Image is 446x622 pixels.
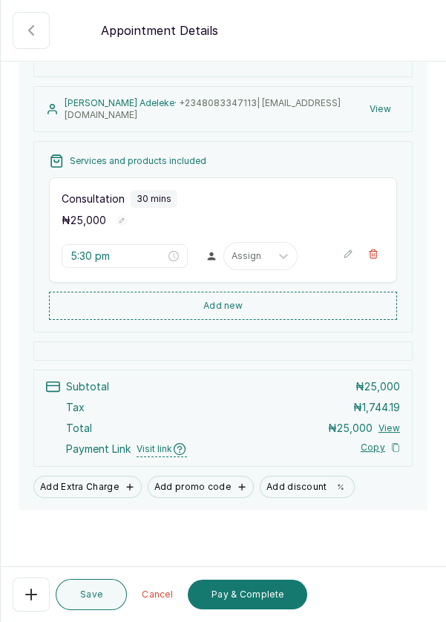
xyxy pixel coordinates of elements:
[188,580,307,609] button: Pay & Complete
[65,97,341,120] span: +234 8083347113 | [EMAIL_ADDRESS][DOMAIN_NAME]
[353,400,400,415] p: ₦
[62,213,106,228] p: ₦
[137,442,187,457] span: Visit link
[260,476,355,498] button: Add discount
[66,442,131,457] span: Payment Link
[65,97,361,121] p: [PERSON_NAME] Adeleke ·
[66,421,92,436] p: Total
[56,579,127,610] button: Save
[62,191,125,206] p: Consultation
[364,380,400,393] span: 25,000
[337,422,373,434] span: 25,000
[70,214,106,226] span: 25,000
[101,22,218,39] p: Appointment Details
[33,476,142,498] button: Add Extra Charge
[49,292,397,320] button: Add new
[148,476,254,498] button: Add promo code
[70,248,165,264] input: Select time
[70,155,206,167] p: Services and products included
[137,193,171,205] p: 30 mins
[66,379,109,394] p: Subtotal
[66,400,85,415] p: Tax
[361,442,400,454] button: Copy
[362,401,400,413] span: 1,744.19
[133,580,182,609] button: Cancel
[378,422,400,434] button: View
[355,379,400,394] p: ₦
[361,96,400,122] button: View
[328,421,373,436] p: ₦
